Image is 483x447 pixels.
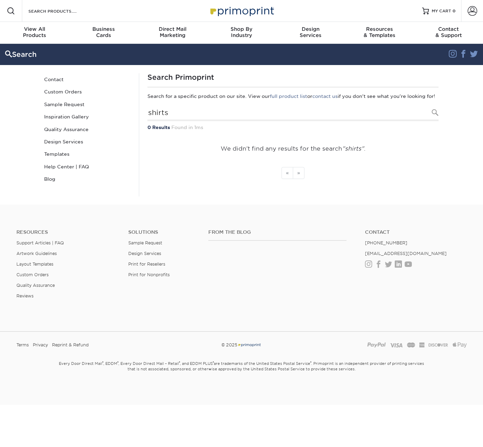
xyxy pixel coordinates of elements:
[41,73,134,86] a: Contact
[41,358,442,388] small: Every Door Direct Mail , EDDM , Every Door Direct Mail – Retail , and EDDM PLUS are trademarks of...
[41,161,134,173] a: Help Center | FAQ
[16,251,57,256] a: Artwork Guidelines
[312,93,338,99] a: contact us
[453,9,456,13] span: 0
[207,26,276,32] span: Shop By
[69,26,138,38] div: Cards
[165,340,318,350] div: © 2025
[138,26,207,38] div: Marketing
[171,125,203,130] span: Found in 1ms
[102,361,103,364] sup: ®
[128,261,165,267] a: Print for Resellers
[276,26,345,32] span: Design
[208,229,347,235] h4: From the Blog
[365,229,467,235] a: Contact
[16,340,29,350] a: Terms
[365,251,447,256] a: [EMAIL_ADDRESS][DOMAIN_NAME]
[342,145,364,152] em: "shirts"
[207,22,276,44] a: Shop ByIndustry
[16,283,55,288] a: Quality Assurance
[207,3,276,18] img: Primoprint
[41,111,134,123] a: Inspiration Gallery
[41,123,134,136] a: Quality Assurance
[16,293,34,298] a: Reviews
[69,26,138,32] span: Business
[147,73,439,81] h1: Search Primoprint
[147,144,439,153] p: We didn't find any results for the search .
[138,26,207,32] span: Direct Mail
[237,342,261,347] img: Primoprint
[147,125,170,130] strong: 0 Results
[41,148,134,160] a: Templates
[432,8,451,14] span: MY CART
[414,26,483,32] span: Contact
[16,272,49,277] a: Custom Orders
[276,22,345,44] a: DesignServices
[213,361,214,364] sup: ®
[128,229,198,235] h4: Solutions
[365,240,407,245] a: [PHONE_NUMBER]
[276,26,345,38] div: Services
[41,173,134,185] a: Blog
[41,98,134,111] a: Sample Request
[138,22,207,44] a: Direct MailMarketing
[345,26,414,32] span: Resources
[128,272,170,277] a: Print for Nonprofits
[16,229,118,235] h4: Resources
[128,251,161,256] a: Design Services
[52,340,89,350] a: Reprint & Refund
[207,26,276,38] div: Industry
[69,22,138,44] a: BusinessCards
[270,93,307,99] a: full product list
[41,86,134,98] a: Custom Orders
[147,105,439,121] input: Search Products...
[310,361,311,364] sup: ®
[128,240,162,245] a: Sample Request
[16,240,64,245] a: Support Articles | FAQ
[117,361,118,364] sup: ®
[41,136,134,148] a: Design Services
[414,22,483,44] a: Contact& Support
[345,26,414,38] div: & Templates
[16,261,53,267] a: Layout Templates
[33,340,48,350] a: Privacy
[414,26,483,38] div: & Support
[179,361,180,364] sup: ®
[345,22,414,44] a: Resources& Templates
[28,7,94,15] input: SEARCH PRODUCTS.....
[147,93,439,100] p: Search for a specific product on our site. View our or if you don't see what you're looking for!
